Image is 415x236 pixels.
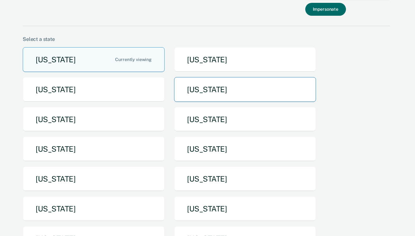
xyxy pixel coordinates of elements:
button: [US_STATE] [23,77,165,102]
button: [US_STATE] [23,137,165,161]
button: [US_STATE] [23,107,165,132]
button: [US_STATE] [174,196,316,221]
button: [US_STATE] [23,47,165,72]
button: [US_STATE] [174,137,316,161]
button: [US_STATE] [174,166,316,191]
button: [US_STATE] [23,196,165,221]
button: Impersonate [305,3,346,16]
div: Select a state [23,36,390,42]
button: [US_STATE] [174,77,316,102]
button: [US_STATE] [174,107,316,132]
button: [US_STATE] [174,47,316,72]
button: [US_STATE] [23,166,165,191]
